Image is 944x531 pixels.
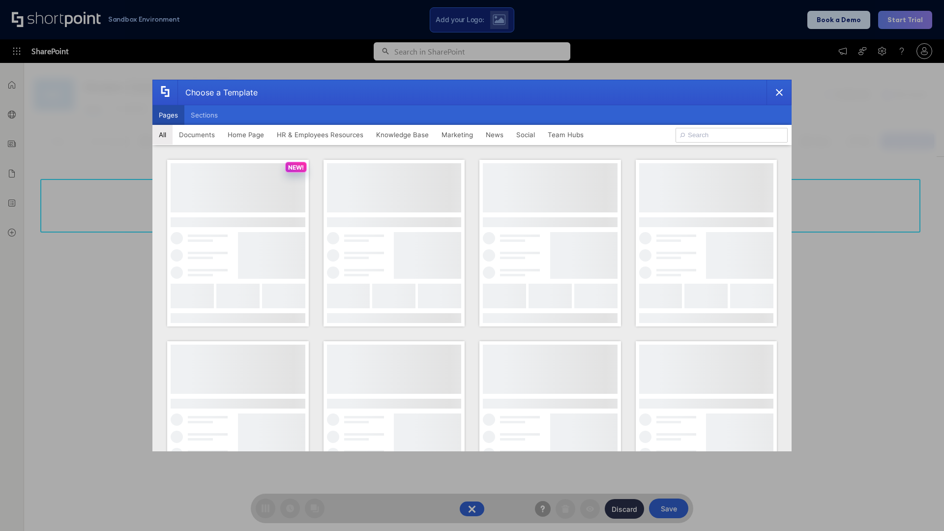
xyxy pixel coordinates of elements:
button: Team Hubs [541,125,590,145]
button: Knowledge Base [370,125,435,145]
button: Social [510,125,541,145]
button: Pages [152,105,184,125]
div: template selector [152,80,792,451]
button: Marketing [435,125,479,145]
button: News [479,125,510,145]
input: Search [676,128,788,143]
button: Home Page [221,125,270,145]
div: Choose a Template [177,80,258,105]
p: NEW! [288,164,304,171]
button: All [152,125,173,145]
button: Documents [173,125,221,145]
button: Sections [184,105,224,125]
button: HR & Employees Resources [270,125,370,145]
iframe: Chat Widget [895,484,944,531]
